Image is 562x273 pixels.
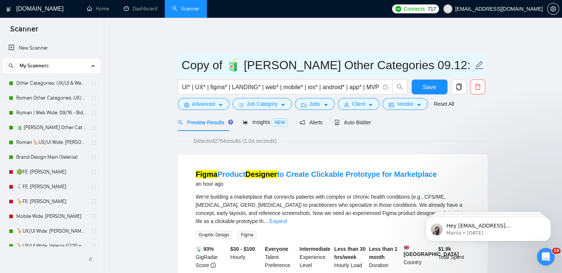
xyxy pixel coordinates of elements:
span: holder [91,139,97,145]
div: Hourly [229,245,263,269]
span: caret-down [368,102,373,108]
span: NEW [272,118,288,127]
span: holder [91,95,97,101]
span: Save [423,82,436,92]
span: Client [352,100,365,108]
span: search [393,84,407,90]
span: setting [184,102,189,108]
a: Roman🦒UX/UI Wide: [PERSON_NAME] 03/07 quest 22/09 [16,135,86,150]
div: Hourly Load [333,245,368,269]
a: FigmaProductDesignerto Create Clickable Prototype for Marketplace [196,170,437,178]
a: New Scanner [8,41,95,55]
button: settingAdvancedcaret-down [178,98,229,110]
span: We’re building a marketplace that connects patients with complex or chronic health conditions (e.... [196,194,465,224]
span: 10 [552,248,561,254]
span: holder [91,243,97,249]
div: Tooltip anchor [227,119,234,125]
button: copy [452,80,466,94]
span: caret-down [280,102,286,108]
img: upwork-logo.png [395,6,401,12]
span: Jobs [309,100,320,108]
a: 🦒UX/UI Wide: Valeriia 07/10 portfolio [16,239,86,253]
a: 🦒UX/UI Wide: [PERSON_NAME] 03/07 old [16,224,86,239]
a: Other Categories: UX/UI & Web design Valeriia [16,76,86,91]
button: barsJob Categorycaret-down [232,98,292,110]
div: Experience Level [298,245,333,269]
div: Duration [367,245,402,269]
p: Message from Mariia, sent 1w ago [32,28,127,35]
a: setting [547,6,559,12]
a: 🐇FE: [PERSON_NAME] [16,179,86,194]
span: Hey [EMAIL_ADDRESS][DOMAIN_NAME], Looks like your Upwork agency [PERSON_NAME] Design & Developmen... [32,21,127,130]
mark: Designer [245,170,277,178]
button: search [5,60,17,72]
span: double-left [88,256,95,263]
span: holder [91,213,97,219]
div: GigRadar Score [194,245,229,269]
span: search [178,120,183,125]
button: folderJobscaret-down [295,98,335,110]
span: holder [91,110,97,116]
span: caret-down [218,102,223,108]
a: Roman | Web Wide: 09/16 - Bid in Range [16,105,86,120]
b: Less than 30 hrs/week [334,246,366,260]
a: Brand Design Main (Valeriia) [16,150,86,165]
span: holder [91,125,97,131]
span: Preview Results [178,119,231,125]
a: 🦒FE: [PERSON_NAME] [16,194,86,209]
a: Mobile Wide: [PERSON_NAME] [16,209,86,224]
span: Advanced [192,100,215,108]
a: Roman Other Categories: UX/UI & Web design copy [PERSON_NAME] [16,91,86,105]
b: 📡 93% [196,246,214,252]
span: user [344,102,349,108]
span: holder [91,228,97,234]
button: idcardVendorcaret-down [382,98,428,110]
span: holder [91,154,97,160]
span: holder [91,169,97,175]
span: edit [474,60,484,70]
b: Everyone [265,246,288,252]
a: homeHome [87,6,109,12]
div: Total Spent [437,245,471,269]
img: 🇬🇧 [404,245,409,250]
span: notification [300,120,305,125]
span: folder [301,102,306,108]
span: holder [91,80,97,86]
iframe: Intercom live chat [537,248,555,266]
b: Less than 1 month [369,246,397,260]
div: an hour ago [196,179,437,188]
b: [GEOGRAPHIC_DATA] [403,245,459,257]
span: search [6,63,17,68]
span: idcard [389,102,394,108]
span: Figma [238,231,256,239]
span: copy [452,84,466,90]
a: 🧃 [PERSON_NAME] Other Categories 09.12: UX/UI & Web design [16,120,86,135]
span: holder [91,184,97,190]
span: ... [263,218,268,224]
button: delete [470,80,485,94]
button: search [392,80,407,94]
span: Connects: [404,5,426,13]
span: area-chart [243,119,248,125]
b: Intermediate [300,246,330,252]
span: Scanner [4,24,44,39]
button: Save [412,80,447,94]
span: info-circle [211,263,216,268]
span: My Scanners [20,58,49,73]
span: robot [334,120,340,125]
a: Reset All [434,100,454,108]
div: Country [402,245,437,269]
iframe: Intercom notifications message [414,201,562,253]
a: searchScanner [172,6,200,12]
li: New Scanner [3,41,101,55]
span: Detected 2764 results (1.04 seconds) [188,137,282,145]
span: holder [91,199,97,205]
a: dashboardDashboard [124,6,157,12]
a: Expand [269,218,287,224]
div: Talent Preference [263,245,298,269]
b: $30 - $100 [230,246,255,252]
input: Search Freelance Jobs... [182,82,379,92]
span: Vendor [397,100,413,108]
